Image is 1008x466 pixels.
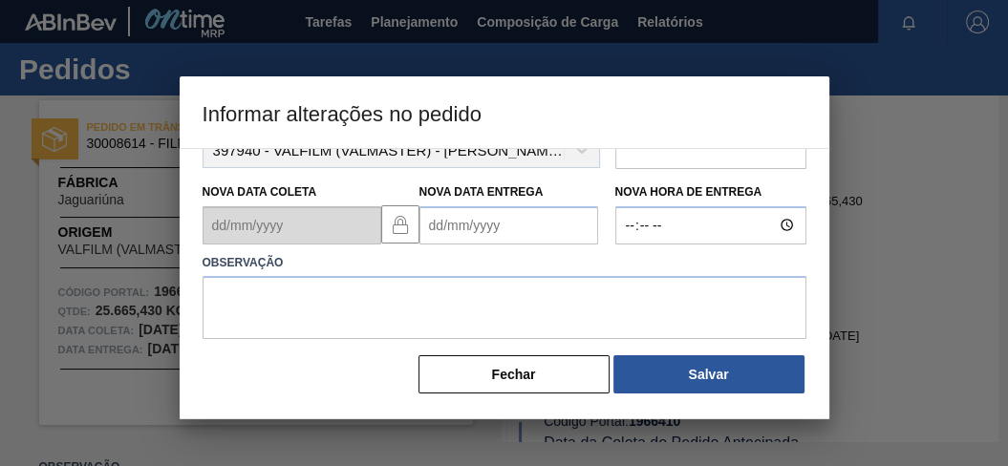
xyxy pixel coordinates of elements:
[381,205,419,244] button: locked
[203,206,381,244] input: dd/mm/yyyy
[419,185,544,199] label: Nova Data Entrega
[615,179,806,206] label: Nova Hora de Entrega
[389,213,412,236] img: locked
[203,249,806,277] label: Observação
[419,206,598,244] input: dd/mm/yyyy
[418,355,610,393] button: Fechar
[613,355,804,393] button: Salvar
[203,185,317,199] label: Nova Data Coleta
[180,76,829,149] h3: Informar alterações no pedido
